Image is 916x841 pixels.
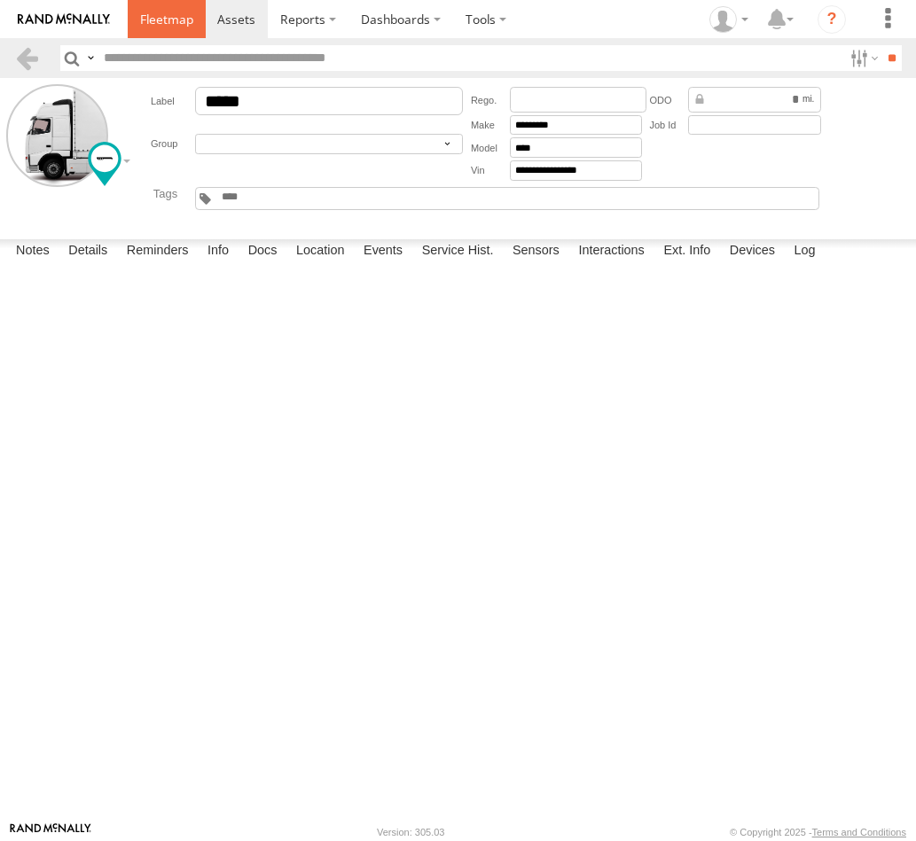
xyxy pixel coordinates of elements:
div: Change Map Icon [88,142,121,186]
label: Devices [721,239,784,264]
label: Location [287,239,354,264]
div: Josue Jimenez [703,6,755,33]
label: Sensors [504,239,568,264]
label: Interactions [569,239,654,264]
label: Details [59,239,116,264]
label: Notes [7,239,59,264]
a: Terms and Conditions [812,827,906,837]
label: Events [355,239,411,264]
label: Reminders [118,239,198,264]
div: Data from Vehicle CANbus [688,87,821,113]
div: Version: 305.03 [377,827,444,837]
label: Info [199,239,238,264]
i: ? [818,5,846,34]
label: Docs [239,239,286,264]
img: rand-logo.svg [18,13,110,26]
label: Ext. Info [654,239,719,264]
div: © Copyright 2025 - [730,827,906,837]
a: Back to previous Page [14,45,40,71]
a: Visit our Website [10,823,91,841]
label: Log [786,239,825,264]
label: Search Query [83,45,98,71]
label: Search Filter Options [843,45,881,71]
label: Service Hist. [413,239,503,264]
